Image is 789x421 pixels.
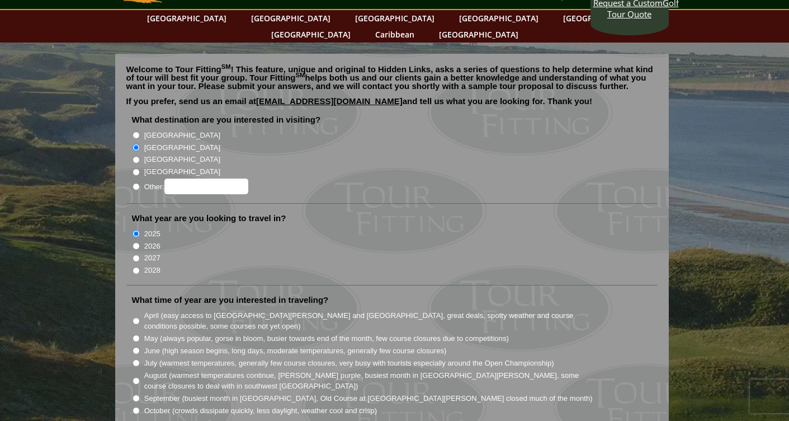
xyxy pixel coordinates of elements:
label: April (easy access to [GEOGRAPHIC_DATA][PERSON_NAME] and [GEOGRAPHIC_DATA], great deals, spotty w... [144,310,594,332]
sup: SM [296,72,305,78]
a: [GEOGRAPHIC_DATA] [349,10,440,26]
a: [GEOGRAPHIC_DATA] [453,10,544,26]
label: 2026 [144,241,160,252]
input: Other: [164,179,248,194]
label: July (warmest temperatures, generally few course closures, very busy with tourists especially aro... [144,358,554,369]
label: [GEOGRAPHIC_DATA] [144,166,220,177]
label: What year are you looking to travel in? [132,213,286,224]
label: What destination are you interested in visiting? [132,114,321,125]
p: If you prefer, send us an email at and tell us what you are looking for. Thank you! [126,97,658,114]
a: [EMAIL_ADDRESS][DOMAIN_NAME] [256,96,403,106]
label: What time of year are you interested in traveling? [132,294,329,306]
label: October (crowds dissipate quickly, less daylight, weather cool and crisp) [144,405,377,417]
label: Other: [144,179,248,194]
label: [GEOGRAPHIC_DATA] [144,130,220,141]
a: [GEOGRAPHIC_DATA] [558,10,648,26]
a: Caribbean [370,26,420,43]
label: May (always popular, gorse in bloom, busier towards end of the month, few course closures due to ... [144,333,509,344]
a: [GEOGRAPHIC_DATA] [245,10,336,26]
a: [GEOGRAPHIC_DATA] [433,26,524,43]
label: [GEOGRAPHIC_DATA] [144,154,220,165]
sup: SM [221,63,231,70]
label: 2028 [144,265,160,276]
label: June (high season begins, long days, moderate temperatures, generally few course closures) [144,345,447,357]
a: [GEOGRAPHIC_DATA] [141,10,232,26]
p: Welcome to Tour Fitting ! This feature, unique and original to Hidden Links, asks a series of que... [126,65,658,90]
label: September (busiest month in [GEOGRAPHIC_DATA], Old Course at [GEOGRAPHIC_DATA][PERSON_NAME] close... [144,393,593,404]
label: 2027 [144,252,160,264]
label: 2025 [144,228,160,240]
label: [GEOGRAPHIC_DATA] [144,142,220,153]
label: August (warmest temperatures continue, [PERSON_NAME] purple, busiest month in [GEOGRAPHIC_DATA][P... [144,370,594,392]
a: [GEOGRAPHIC_DATA] [266,26,356,43]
